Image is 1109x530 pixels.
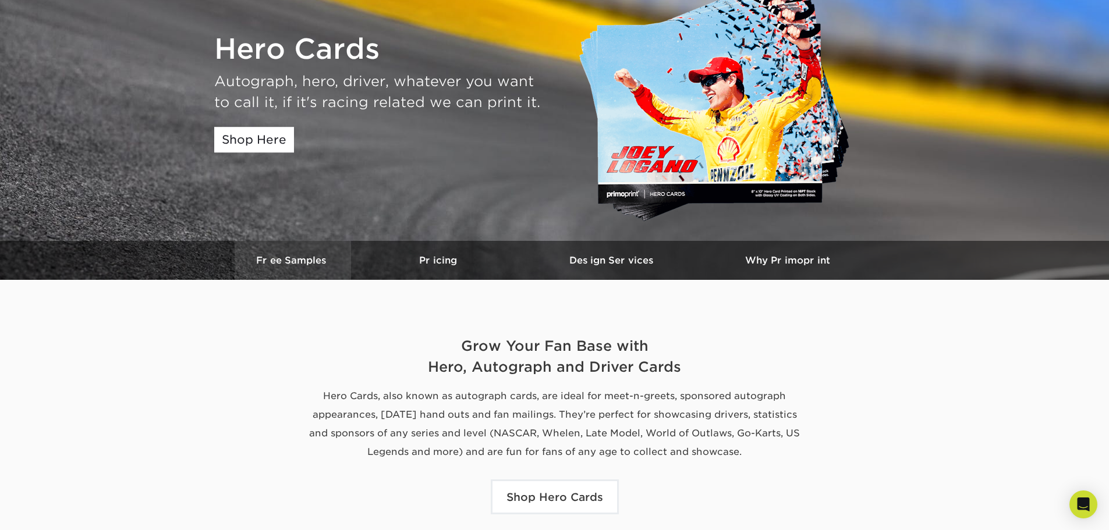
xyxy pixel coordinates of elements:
h3: Free Samples [235,255,351,266]
div: Open Intercom Messenger [1069,490,1097,518]
div: Autograph, hero, driver, whatever you want to call it, if it's racing related we can print it. [214,71,546,113]
h3: Why Primoprint [700,255,875,266]
h1: Hero Cards [214,33,546,66]
a: Design Services [526,241,700,280]
a: Shop Here [214,127,294,152]
a: Why Primoprint [700,241,875,280]
h3: Design Services [526,255,700,266]
h3: Pricing [351,255,526,266]
a: Free Samples [235,241,351,280]
a: Shop Hero Cards [491,479,619,514]
a: Pricing [351,241,526,280]
p: Hero Cards, also known as autograph cards, are ideal for meet-n-greets, sponsored autograph appea... [307,387,802,461]
h2: Grow Your Fan Base with Hero, Autograph and Driver Cards [214,336,895,378]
